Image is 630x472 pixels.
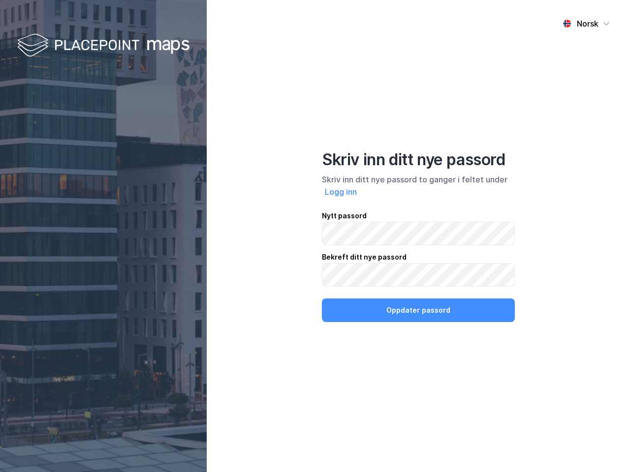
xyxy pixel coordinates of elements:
div: Skriv inn ditt nye passord [322,150,515,170]
iframe: Chat Widget [581,425,630,472]
img: logo-white.f07954bde2210d2a523dddb988cd2aa7.svg [17,31,189,60]
div: Bekreft ditt nye passord [322,251,515,263]
div: Nytt passord [322,210,515,222]
div: Norsk [577,18,598,29]
button: Oppdater passord [322,298,515,322]
div: Skriv inn ditt nye passord to ganger i feltet under [322,174,515,198]
button: Logg inn [322,185,360,198]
